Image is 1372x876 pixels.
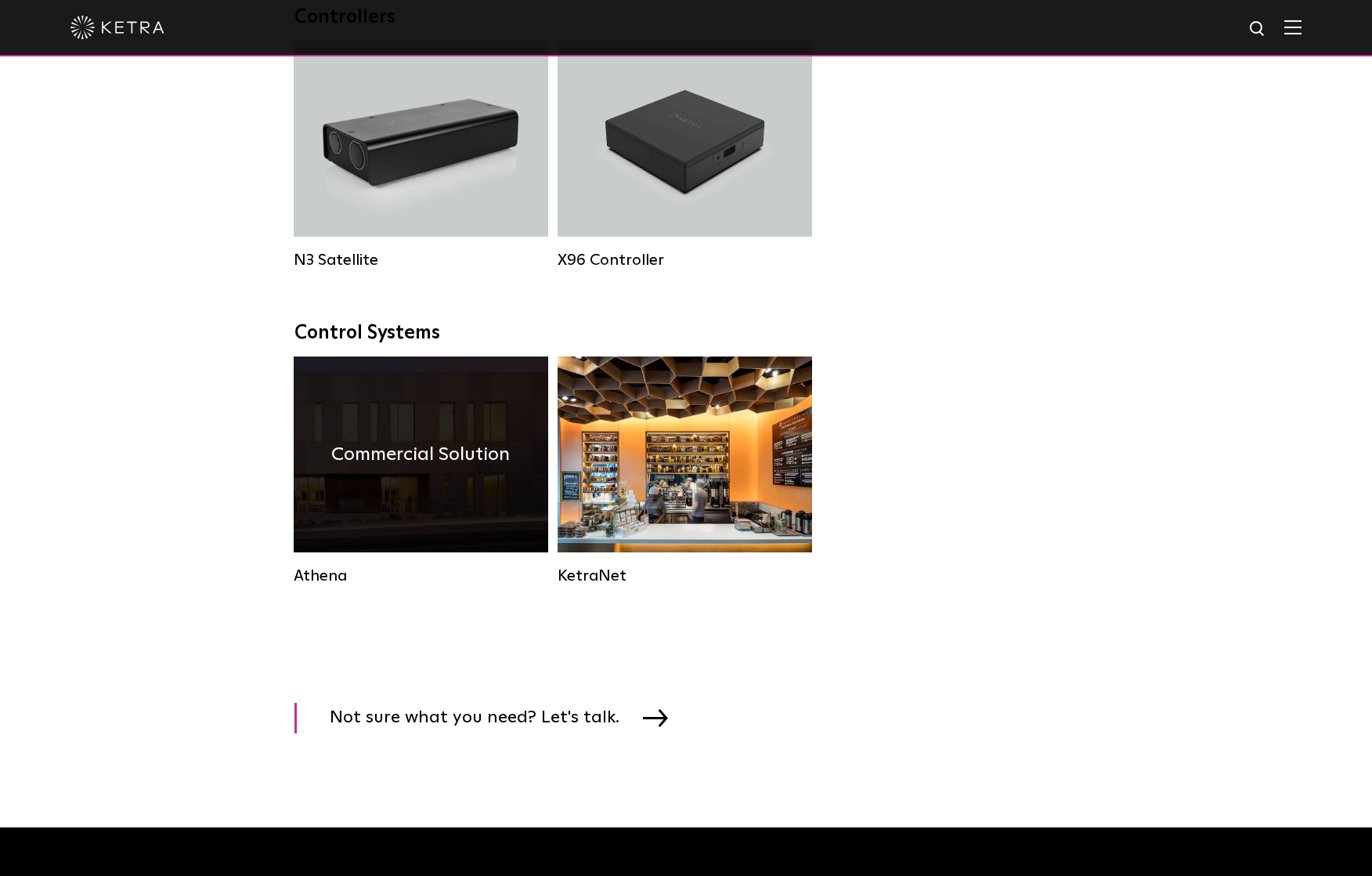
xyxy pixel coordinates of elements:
div: Control Systems [294,322,1078,345]
img: arrow [643,709,668,726]
img: search icon [1248,20,1268,39]
div: X96 Controller [558,251,812,270]
a: Not sure what you need? Let's talk. [294,703,688,733]
img: Hamburger%20Nav.svg [1284,20,1302,34]
img: ketra-logo-2019-white [70,16,164,39]
a: X96 Controller X96 Controller [558,41,812,270]
a: N3 Satellite N3 Satellite [294,41,548,270]
h4: Commercial Solution [331,440,510,469]
a: Athena Commercial Solution [294,357,548,585]
div: KetraNet [558,567,812,585]
span: Not sure what you need? Let's talk. [330,703,643,733]
div: N3 Satellite [294,251,548,270]
div: Athena [294,567,548,585]
a: KetraNet Legacy System [558,357,812,585]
